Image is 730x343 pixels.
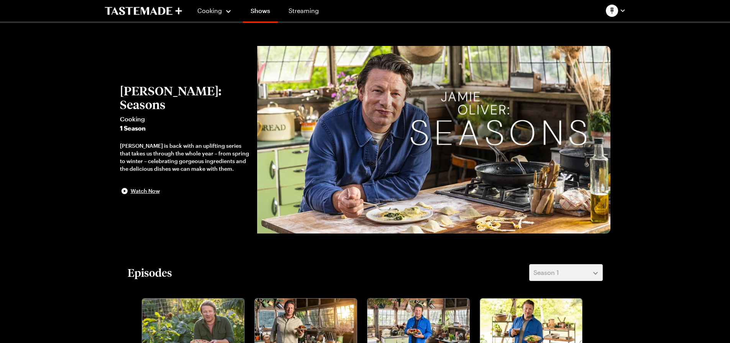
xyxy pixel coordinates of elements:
h2: [PERSON_NAME]: Seasons [120,84,249,111]
img: Profile picture [606,5,618,17]
span: Cooking [197,7,222,14]
img: Jamie Oliver: Seasons [257,46,610,234]
a: To Tastemade Home Page [105,7,182,15]
span: Season 1 [533,268,559,277]
span: 1 Season [120,124,249,133]
button: [PERSON_NAME]: SeasonsCooking1 Season[PERSON_NAME] is back with an uplifting series that takes us... [120,84,249,196]
button: Profile picture [606,5,626,17]
button: Cooking [197,2,232,20]
h2: Episodes [128,266,172,279]
button: Season 1 [529,264,603,281]
span: Cooking [120,114,249,124]
span: Watch Now [131,187,160,195]
div: [PERSON_NAME] is back with an uplifting series that takes us through the whole year – from spring... [120,142,249,173]
a: Shows [243,2,278,23]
